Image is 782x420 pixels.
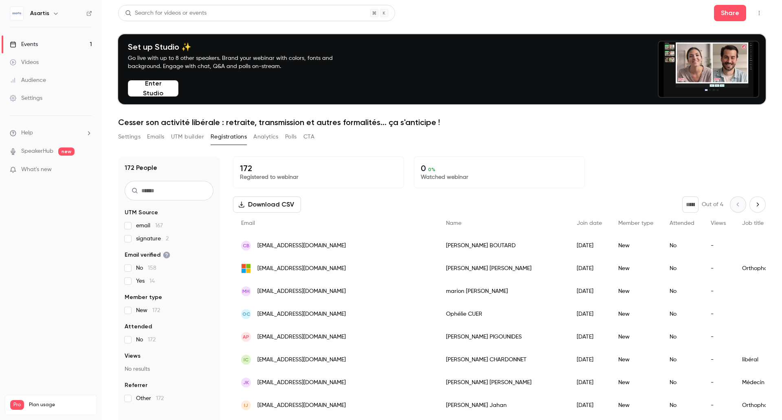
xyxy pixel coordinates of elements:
div: [DATE] [569,257,610,280]
a: SpeakerHub [21,147,53,156]
div: - [703,257,734,280]
li: help-dropdown-opener [10,129,92,137]
button: CTA [303,130,314,143]
h1: Cesser son activité libérale : retraite, transmission et autres formalités... ça s'anticipe ! [118,117,766,127]
span: JK [243,379,249,386]
div: Audience [10,76,46,84]
span: Help [21,129,33,137]
span: Name [446,220,461,226]
span: Pro [10,400,24,410]
span: No [136,336,156,344]
div: [PERSON_NAME] CHARDONNET [438,348,569,371]
div: marion [PERSON_NAME] [438,280,569,303]
div: New [610,234,661,257]
iframe: Noticeable Trigger [82,166,92,174]
span: [EMAIL_ADDRESS][DOMAIN_NAME] [257,356,346,364]
div: New [610,325,661,348]
span: [EMAIL_ADDRESS][DOMAIN_NAME] [257,264,346,273]
div: New [610,303,661,325]
button: Emails [147,130,164,143]
button: Analytics [253,130,279,143]
div: Ophélie CUER [438,303,569,325]
div: [DATE] [569,348,610,371]
div: Videos [10,58,39,66]
div: New [610,371,661,394]
span: Member type [125,293,162,301]
div: - [703,325,734,348]
div: - [703,348,734,371]
span: 167 [155,223,163,229]
span: 158 [148,265,156,271]
span: Referrer [125,381,147,389]
button: UTM builder [171,130,204,143]
span: Email [241,220,255,226]
div: No [661,280,703,303]
span: [EMAIL_ADDRESS][DOMAIN_NAME] [257,242,346,250]
span: 172 [148,337,156,343]
div: [PERSON_NAME] BOUTARD [438,234,569,257]
p: Go live with up to 8 other speakers. Brand your webinar with colors, fonts and background. Engage... [128,54,352,70]
span: Plan usage [29,402,92,408]
span: Attended [125,323,152,331]
div: - [703,371,734,394]
span: Views [125,352,141,360]
p: Watched webinar [421,173,578,181]
div: - [703,303,734,325]
div: No [661,303,703,325]
img: Asartis [10,7,23,20]
span: [EMAIL_ADDRESS][DOMAIN_NAME] [257,310,346,319]
img: outlook.com [241,264,251,273]
span: mH [242,288,250,295]
div: [PERSON_NAME] [PERSON_NAME] [438,371,569,394]
div: New [610,257,661,280]
div: Events [10,40,38,48]
span: 172 [156,396,164,401]
button: Next page [749,196,766,213]
span: signature [136,235,169,243]
span: CB [243,242,250,249]
button: Polls [285,130,297,143]
div: No [661,234,703,257]
div: - [703,234,734,257]
span: No [136,264,156,272]
div: No [661,348,703,371]
div: New [610,348,661,371]
span: 2 [166,236,169,242]
span: Yes [136,277,155,285]
p: Out of 4 [702,200,723,209]
button: Share [714,5,746,21]
h4: Set up Studio ✨ [128,42,352,52]
span: Join date [577,220,602,226]
div: [DATE] [569,371,610,394]
div: New [610,394,661,417]
span: IC [244,356,248,363]
div: [PERSON_NAME] Jahan [438,394,569,417]
h6: Asartis [30,9,49,18]
div: No [661,394,703,417]
span: Other [136,394,164,402]
span: OC [242,310,250,318]
p: Registered to webinar [240,173,397,181]
div: New [610,280,661,303]
span: email [136,222,163,230]
button: Settings [118,130,141,143]
div: [PERSON_NAME] PIGOUNIDES [438,325,569,348]
div: [DATE] [569,325,610,348]
div: - [703,280,734,303]
button: Download CSV [233,196,301,213]
span: UTM Source [125,209,158,217]
div: No [661,325,703,348]
span: AP [243,333,249,341]
div: [PERSON_NAME] [PERSON_NAME] [438,257,569,280]
span: Attended [670,220,694,226]
span: Member type [618,220,653,226]
span: Views [711,220,726,226]
p: No results [125,365,213,373]
span: 14 [149,278,155,284]
span: 0 % [428,167,435,172]
span: [EMAIL_ADDRESS][DOMAIN_NAME] [257,287,346,296]
div: [DATE] [569,303,610,325]
div: [DATE] [569,234,610,257]
span: [EMAIL_ADDRESS][DOMAIN_NAME] [257,378,346,387]
span: IJ [244,402,248,409]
